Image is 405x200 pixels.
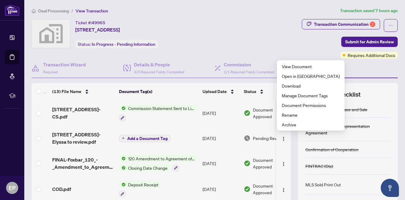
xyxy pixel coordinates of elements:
td: [DATE] [200,126,241,150]
div: MLS Sold Print Out [305,181,341,188]
button: Transaction Communication2 [302,19,380,29]
span: [STREET_ADDRESS]-Elyssa to review.pdf [52,131,114,145]
span: 1/1 Required Fields Completed [224,70,274,74]
button: Status IconDeposit Receipt [119,181,161,198]
button: Add a Document Tag [119,135,170,142]
span: Document Approved [253,182,291,196]
button: Status Icon120 Amendment to Agreement of Purchase and SaleStatus IconClosing Date Change [119,155,198,172]
h4: Transaction Wizard [43,61,86,68]
img: Logo [281,188,286,192]
div: 2 [370,22,375,27]
span: [STREET_ADDRESS] [75,26,120,33]
span: FINAL-Foxbar_120_-_Amendment_to_Agreement_of_Purchase_and_Sale-2.pdf [52,156,114,171]
div: Confirmation of Cooperation [305,146,359,153]
img: Logo [281,136,286,141]
img: Document Status [244,135,250,142]
h4: Details & People [134,61,184,68]
img: logo [5,5,19,16]
span: Upload Date [203,88,227,95]
button: Logo [279,158,288,168]
button: Logo [279,133,288,143]
th: Upload Date [200,83,241,100]
td: [DATE] [200,150,241,176]
div: Buyer Designated Representation Agreement [305,123,390,136]
span: 3/3 Required Fields Completed [134,70,184,74]
span: COD.pdf [52,185,71,193]
div: Ticket #: [75,19,105,26]
img: svg%3e [32,19,70,48]
th: Document Tag(s) [117,83,200,100]
div: Transaction Communication [314,19,375,29]
button: Status IconCommission Statement Sent to Listing Brokerage [119,105,198,121]
span: 49965 [92,20,105,25]
li: / [71,7,73,14]
span: home [32,9,36,13]
img: Logo [281,162,286,166]
article: Transaction saved 7 hours ago [340,7,398,14]
img: Document Status [244,186,250,192]
span: View Document [282,63,340,70]
span: Required [43,70,58,74]
button: Add a Document Tag [119,134,170,142]
span: Document Permissions [282,102,340,108]
span: Document Approved [253,157,291,170]
span: plus [122,137,125,140]
span: Pending Review [253,135,283,142]
span: Submit for Admin Review [345,37,394,47]
span: In Progress - Pending Information [92,42,155,47]
span: (13) File Name [52,88,81,95]
span: 120 Amendment to Agreement of Purchase and Sale [126,155,198,162]
span: Deposit Receipt [126,181,161,188]
img: Status Icon [119,155,126,162]
span: Add a Document Tag [127,136,168,141]
td: [DATE] [200,100,241,126]
span: Deal Processing [38,8,69,14]
img: Status Icon [119,165,126,171]
th: Status [241,83,293,100]
button: Logo [279,184,288,194]
span: Commission Statement Sent to Listing Brokerage [126,105,198,112]
button: Open asap [381,179,399,197]
th: (13) File Name [50,83,117,100]
img: Document Status [244,110,250,116]
div: FINTRAC ID(s) [305,163,333,169]
img: Document Status [244,160,250,167]
img: Status Icon [119,105,126,112]
span: Download [282,82,340,89]
span: View Transaction [76,8,108,14]
span: Status [244,88,256,95]
span: Closing Date Change [126,165,170,171]
span: ellipsis [389,23,393,28]
span: Document Approved [253,106,291,120]
span: Manage Document Tags [282,92,340,99]
h4: Commission [224,61,274,68]
button: Submit for Admin Review [341,37,398,47]
span: EP [9,184,15,192]
span: [STREET_ADDRESS]-CS.pdf [52,106,114,120]
span: Archive [282,121,340,128]
span: Rename [282,112,340,118]
img: Status Icon [119,181,126,188]
span: Requires Additional Docs [348,52,395,58]
span: Open in [GEOGRAPHIC_DATA] [282,73,340,79]
div: Status: [75,40,158,48]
